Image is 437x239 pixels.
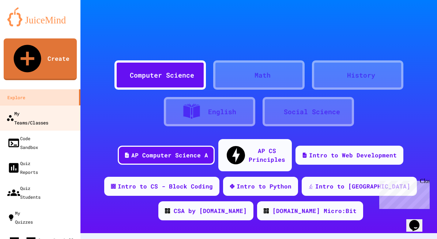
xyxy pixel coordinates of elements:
[7,7,73,26] img: logo-orange.svg
[315,182,410,191] div: Intro to [GEOGRAPHIC_DATA]
[7,134,38,152] div: Code Sandbox
[347,70,375,80] div: History
[130,70,194,80] div: Computer Science
[406,210,430,232] iframe: chat widget
[3,3,50,46] div: Chat with us now!Close
[7,184,41,201] div: Quiz Students
[237,182,291,191] div: Intro to Python
[264,208,269,213] img: CODE_logo_RGB.png
[309,151,397,160] div: Intro to Web Development
[118,182,213,191] div: Intro to CS - Block Coding
[7,159,38,176] div: Quiz Reports
[376,178,430,209] iframe: chat widget
[165,208,170,213] img: CODE_logo_RGB.png
[131,151,208,160] div: AP Computer Science A
[174,206,247,215] div: CSA by [DOMAIN_NAME]
[208,107,236,117] div: English
[284,107,340,117] div: Social Science
[4,38,77,80] a: Create
[7,209,33,226] div: My Quizzes
[7,93,25,102] div: Explore
[255,70,271,80] div: Math
[249,146,285,164] div: AP CS Principles
[6,109,48,127] div: My Teams/Classes
[272,206,357,215] div: [DOMAIN_NAME] Micro:Bit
